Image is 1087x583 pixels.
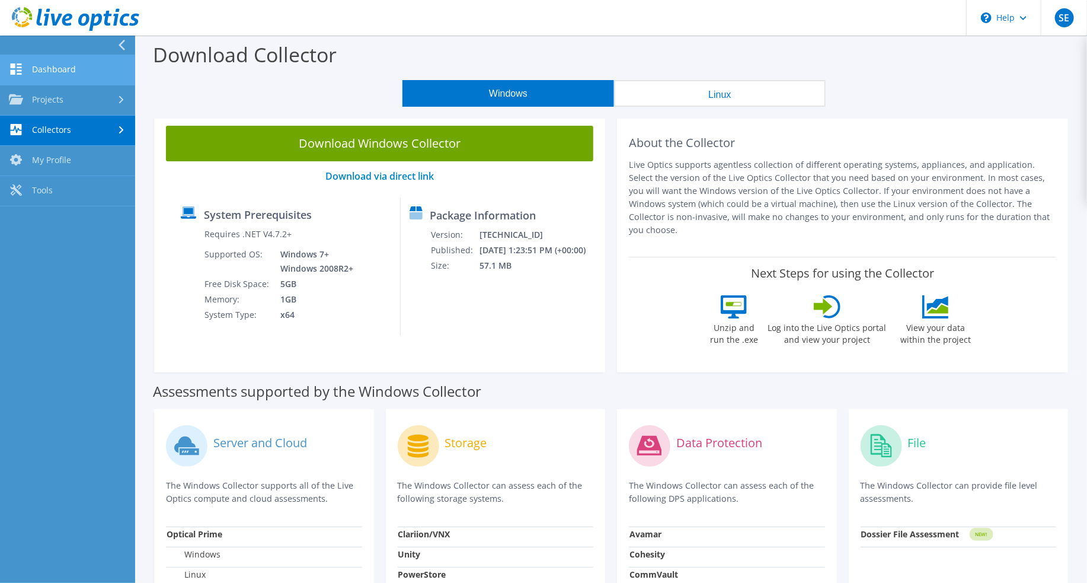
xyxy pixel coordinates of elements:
strong: PowerStore [398,569,446,580]
label: View your data within the project [893,318,979,346]
label: Server and Cloud [213,437,307,449]
label: Unzip and run the .exe [707,318,762,346]
label: System Prerequisites [204,209,312,221]
td: System Type: [204,307,271,323]
p: The Windows Collector supports all of the Live Optics compute and cloud assessments. [166,479,362,505]
strong: Dossier File Assessment [861,528,960,540]
label: Log into the Live Optics portal and view your project [768,318,887,346]
td: Version: [431,227,479,243]
svg: \n [981,12,992,23]
td: [DATE] 1:23:51 PM (+00:00) [479,243,600,258]
td: 57.1 MB [479,258,600,273]
strong: Cohesity [629,549,665,560]
strong: Unity [398,549,421,560]
label: Linux [167,569,206,581]
td: Published: [431,243,479,258]
label: Next Steps for using the Collector [751,266,934,281]
label: File [908,437,926,449]
td: Memory: [204,292,271,307]
label: Assessments supported by the Windows Collector [153,386,481,397]
td: Size: [431,258,479,273]
td: x64 [271,307,356,323]
strong: Avamar [629,528,661,540]
label: Package Information [430,209,536,221]
label: Storage [445,437,487,449]
a: Download via direct link [325,170,434,183]
strong: Clariion/VNX [398,528,450,540]
h2: About the Collector [629,136,1056,150]
button: Windows [402,80,614,107]
p: The Windows Collector can provide file level assessments. [861,479,1057,505]
span: SE [1055,8,1074,27]
td: [TECHNICAL_ID] [479,227,600,243]
strong: Optical Prime [167,528,222,540]
p: The Windows Collector can assess each of the following storage systems. [398,479,594,505]
label: Data Protection [676,437,762,449]
label: Windows [167,549,220,560]
p: The Windows Collector can assess each of the following DPS applications. [629,479,825,505]
td: Windows 7+ Windows 2008R2+ [271,247,356,276]
td: 1GB [271,292,356,307]
td: Free Disk Space: [204,276,271,292]
label: Requires .NET V4.7.2+ [204,228,292,240]
p: Live Optics supports agentless collection of different operating systems, appliances, and applica... [629,158,1056,237]
td: Supported OS: [204,247,271,276]
strong: CommVault [629,569,678,580]
button: Linux [614,80,826,107]
a: Download Windows Collector [166,126,593,161]
tspan: NEW! [975,531,987,538]
td: 5GB [271,276,356,292]
label: Download Collector [153,41,337,68]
